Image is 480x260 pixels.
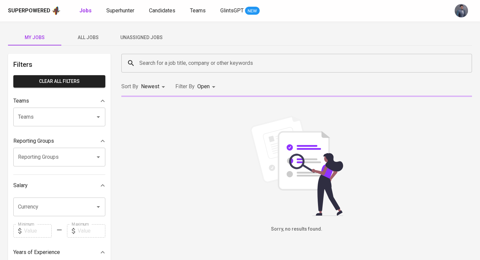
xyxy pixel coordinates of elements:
input: Value [24,224,52,238]
div: Open [197,81,218,93]
p: Newest [141,83,159,91]
a: Superpoweredapp logo [8,6,61,16]
input: Value [78,224,105,238]
p: Reporting Groups [13,137,54,145]
a: Candidates [149,7,177,15]
span: Unassigned Jobs [119,33,164,42]
img: app logo [52,6,61,16]
a: Jobs [79,7,93,15]
a: GlintsGPT NEW [220,7,260,15]
p: Teams [13,97,29,105]
div: Superpowered [8,7,50,15]
button: Open [94,152,103,162]
img: file_searching.svg [247,116,347,216]
button: Open [94,112,103,122]
span: All Jobs [65,33,111,42]
span: NEW [245,8,260,14]
p: Years of Experience [13,248,60,256]
b: Jobs [79,7,92,14]
span: GlintsGPT [220,7,244,14]
p: Filter By [175,83,195,91]
span: Clear All filters [19,77,100,86]
button: Open [94,202,103,212]
div: Reporting Groups [13,134,105,148]
p: Salary [13,181,28,189]
button: Clear All filters [13,75,105,88]
span: Open [197,83,210,90]
h6: Filters [13,59,105,70]
div: Salary [13,179,105,192]
h6: Sorry, no results found. [121,226,472,233]
a: Superhunter [106,7,136,15]
div: Teams [13,94,105,108]
div: Newest [141,81,167,93]
span: My Jobs [12,33,57,42]
a: Teams [190,7,207,15]
span: Candidates [149,7,175,14]
span: Superhunter [106,7,134,14]
p: Sort By [121,83,138,91]
span: Teams [190,7,206,14]
img: jhon@glints.com [455,4,468,17]
div: Years of Experience [13,246,105,259]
